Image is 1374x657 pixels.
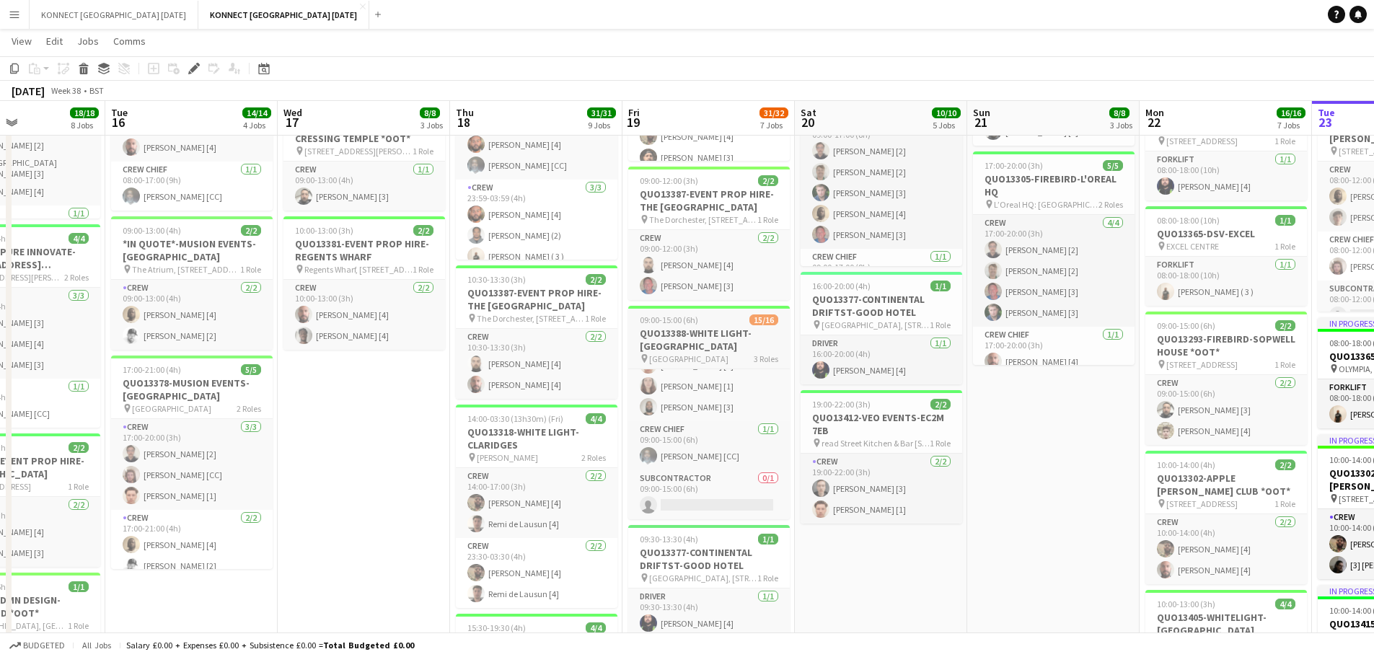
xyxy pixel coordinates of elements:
[323,640,414,651] span: Total Budgeted £0.00
[77,35,99,48] span: Jobs
[588,120,615,131] div: 9 Jobs
[1145,88,1307,200] div: 08:00-18:00 (10h)1/1QUO13355-CONTINENTAL DRIFTS-ROYAL DOCKS [STREET_ADDRESS]1 RoleForklift1/108:0...
[79,640,114,651] span: All jobs
[971,114,990,131] span: 21
[1157,320,1215,331] span: 09:00-15:00 (6h)
[1109,107,1129,118] span: 8/8
[628,588,790,638] app-card-role: Driver1/109:30-13:30 (4h)[PERSON_NAME] [4]
[89,85,104,96] div: BST
[1274,359,1295,370] span: 1 Role
[111,237,273,263] h3: *IN QUOTE*-MUSION EVENTS-[GEOGRAPHIC_DATA]
[456,106,474,119] span: Thu
[1098,199,1123,210] span: 2 Roles
[1145,472,1307,498] h3: QUO13302-APPLE [PERSON_NAME] CLUB *OOT*
[1166,136,1238,146] span: [STREET_ADDRESS]
[812,281,871,291] span: 16:00-20:00 (4h)
[758,534,778,544] span: 1/1
[70,107,99,118] span: 18/18
[1274,241,1295,252] span: 1 Role
[111,356,273,569] div: 17:00-21:00 (4h)5/5QUO13378-MUSION EVENTS-[GEOGRAPHIC_DATA] [GEOGRAPHIC_DATA]2 RolesCrew3/317:00-...
[46,35,63,48] span: Edit
[1145,106,1164,119] span: Mon
[628,167,790,300] app-job-card: 09:00-12:00 (3h)2/2QUO13387-EVENT PROP HIRE-THE [GEOGRAPHIC_DATA] The Dorchester, [STREET_ADDRESS...
[283,98,445,211] div: 09:00-13:00 (4h)1/1QUO13390-EVENT PROP HIRE-CRESSING TEMPLE *OOT* [STREET_ADDRESS][PERSON_NAME]1 ...
[241,364,261,375] span: 5/5
[283,162,445,211] app-card-role: Crew1/109:00-13:00 (4h)[PERSON_NAME] [3]
[973,106,990,119] span: Sun
[126,640,414,651] div: Salary £0.00 + Expenses £0.00 + Subsistence £0.00 =
[749,314,778,325] span: 15/16
[456,329,617,399] app-card-role: Crew2/210:30-13:30 (3h)[PERSON_NAME] [4][PERSON_NAME] [4]
[801,272,962,384] app-job-card: 16:00-20:00 (4h)1/1QUO13377-CONTINENTAL DRIFTST-GOOD HOTEL [GEOGRAPHIC_DATA], [STREET_ADDRESS]1 R...
[1318,106,1335,119] span: Tue
[585,313,606,324] span: 1 Role
[283,216,445,350] div: 10:00-13:00 (3h)2/2QUO13381-EVENT PROP HIRE-REGENTS WHARF Regents Wharf, [STREET_ADDRESS]1 RoleCr...
[1157,215,1220,226] span: 08:00-18:00 (10h)
[123,364,181,375] span: 17:00-21:00 (4h)
[413,225,433,236] span: 2/2
[757,573,778,583] span: 1 Role
[973,151,1135,365] app-job-card: 17:00-20:00 (3h)5/5QUO13305-FIREBIRD-L'OREAL HQ L’Oreal HQ: [GEOGRAPHIC_DATA], [STREET_ADDRESS]2 ...
[40,32,69,50] a: Edit
[973,327,1135,376] app-card-role: Crew Chief1/117:00-20:00 (3h)[PERSON_NAME] [4]
[757,214,778,225] span: 1 Role
[1145,451,1307,584] div: 10:00-14:00 (4h)2/2QUO13302-APPLE [PERSON_NAME] CLUB *OOT* [STREET_ADDRESS]1 RoleCrew2/210:00-14:...
[628,327,790,353] h3: QUO13388-WHITE LIGHT-[GEOGRAPHIC_DATA]
[754,353,778,364] span: 3 Roles
[1143,114,1164,131] span: 22
[456,265,617,399] app-job-card: 10:30-13:30 (3h)2/2QUO13387-EVENT PROP HIRE-THE [GEOGRAPHIC_DATA] The Dorchester, [STREET_ADDRESS...
[930,319,951,330] span: 1 Role
[812,399,871,410] span: 19:00-22:00 (3h)
[111,216,273,350] app-job-card: 09:00-13:00 (4h)2/2*IN QUOTE*-MUSION EVENTS-[GEOGRAPHIC_DATA] The Atrium, [STREET_ADDRESS]1 RoleC...
[932,107,961,118] span: 10/10
[1166,241,1219,252] span: EXCEL CENTRE
[1145,332,1307,358] h3: QUO13293-FIREBIRD-SOPWELL HOUSE *OOT*
[467,622,526,633] span: 15:30-19:30 (4h)
[586,274,606,285] span: 2/2
[107,32,151,50] a: Comms
[71,32,105,50] a: Jobs
[413,264,433,275] span: 1 Role
[132,403,211,414] span: [GEOGRAPHIC_DATA]
[1166,359,1238,370] span: [STREET_ADDRESS]
[111,280,273,350] app-card-role: Crew2/209:00-13:00 (4h)[PERSON_NAME] [4][PERSON_NAME] [2]
[1145,257,1307,306] app-card-role: Forklift1/108:00-18:00 (10h)[PERSON_NAME] ( 3 )
[628,306,790,519] app-job-card: 09:00-15:00 (6h)15/16QUO13388-WHITE LIGHT-[GEOGRAPHIC_DATA] [GEOGRAPHIC_DATA]3 Roles[PERSON_NAME]...
[64,272,89,283] span: 2 Roles
[801,116,962,249] app-card-role: Crew5/509:00-17:00 (8h)[PERSON_NAME] [2][PERSON_NAME] [2][PERSON_NAME] [3][PERSON_NAME] [4][PERSO...
[628,421,790,470] app-card-role: Crew Chief1/109:00-15:00 (6h)[PERSON_NAME] [CC]
[456,468,617,538] app-card-role: Crew2/214:00-17:00 (3h)[PERSON_NAME] [4]Remi de Lausun [4]
[801,390,962,524] app-job-card: 19:00-22:00 (3h)2/2QUO13412-VEO EVENTS-EC2M 7EB read Street Kitchen & Bar [STREET_ADDRESS]1 RoleC...
[111,419,273,510] app-card-role: Crew3/317:00-20:00 (3h)[PERSON_NAME] [2][PERSON_NAME] [CC][PERSON_NAME] [1]
[930,281,951,291] span: 1/1
[237,403,261,414] span: 2 Roles
[801,106,816,119] span: Sat
[628,102,790,193] app-card-role: Crew3/322:00-01:00 (3h)[PERSON_NAME] [4][PERSON_NAME] [3]
[241,225,261,236] span: 2/2
[640,175,698,186] span: 09:00-12:00 (3h)
[1145,151,1307,200] app-card-role: Forklift1/108:00-18:00 (10h)[PERSON_NAME] [4]
[1110,120,1132,131] div: 3 Jobs
[973,215,1135,327] app-card-role: Crew4/417:00-20:00 (3h)[PERSON_NAME] [2][PERSON_NAME] [2][PERSON_NAME] [3][PERSON_NAME] [3]
[1145,206,1307,306] app-job-card: 08:00-18:00 (10h)1/1QUO13365-DSV-EXCEL EXCEL CENTRE1 RoleForklift1/108:00-18:00 (10h)[PERSON_NAME...
[1145,227,1307,240] h3: QUO13365-DSV-EXCEL
[628,230,790,300] app-card-role: Crew2/209:00-12:00 (3h)[PERSON_NAME] [4][PERSON_NAME] [3]
[649,573,757,583] span: [GEOGRAPHIC_DATA], [STREET_ADDRESS]
[760,120,788,131] div: 7 Jobs
[1274,136,1295,146] span: 1 Role
[586,413,606,424] span: 4/4
[1166,498,1238,509] span: [STREET_ADDRESS]
[456,405,617,608] app-job-card: 14:00-03:30 (13h30m) (Fri)4/4QUO13318-WHITE LIGHT-CLARIDGES [PERSON_NAME]2 RolesCrew2/214:00-17:0...
[111,106,128,119] span: Tue
[243,120,270,131] div: 4 Jobs
[456,110,617,180] app-card-role: Crew2/207:00-11:00 (4h)[PERSON_NAME] [4][PERSON_NAME] [CC]
[1316,114,1335,131] span: 23
[1275,215,1295,226] span: 1/1
[801,293,962,319] h3: QUO13377-CONTINENTAL DRIFTST-GOOD HOTEL
[456,538,617,608] app-card-role: Crew2/223:30-03:30 (4h)[PERSON_NAME] [4]Remi de Lausun [4]
[801,53,962,266] app-job-card: 09:00-17:00 (8h)6/6QUO13305-FIREBIRD-L'OREAL HQ L’Oreal HQ: [GEOGRAPHIC_DATA], [STREET_ADDRESS]2 ...
[454,114,474,131] span: 18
